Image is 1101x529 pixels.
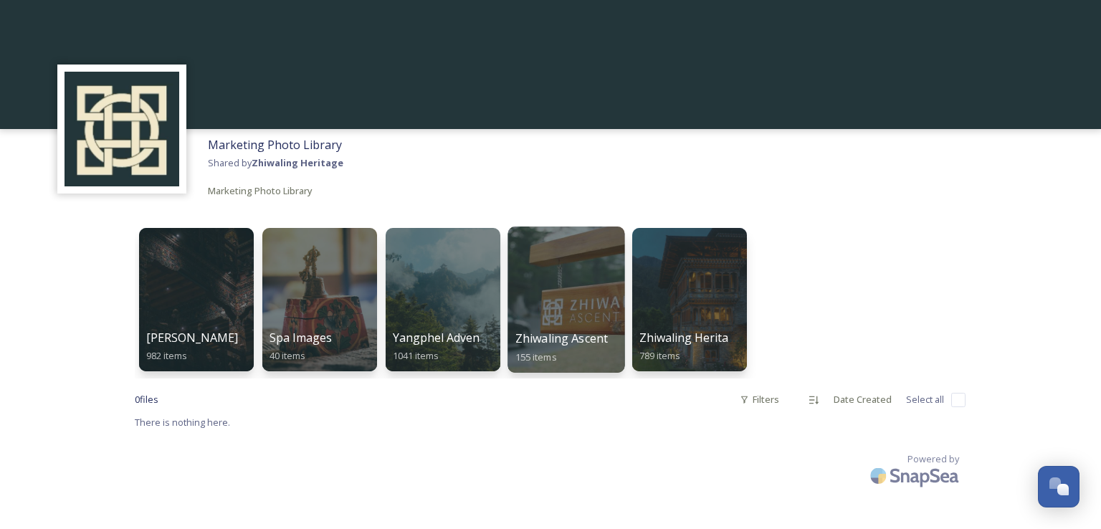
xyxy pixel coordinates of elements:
[146,349,187,362] span: 982 items
[515,330,609,346] span: Zhiwaling Ascent
[907,452,959,466] span: Powered by
[1038,466,1079,507] button: Open Chat
[639,349,680,362] span: 789 items
[270,349,305,362] span: 40 items
[135,393,158,406] span: 0 file s
[906,393,944,406] span: Select all
[270,330,332,345] span: Spa Images
[393,349,439,362] span: 1041 items
[866,459,966,492] img: SnapSea Logo
[393,330,540,345] span: Yangphel Adventure Travel
[639,330,742,345] span: Zhiwaling Heritage
[65,72,179,186] img: Screenshot%202025-04-29%20at%2011.05.50.png
[628,221,751,371] a: Zhiwaling Heritage789 items
[826,386,899,414] div: Date Created
[208,137,342,153] span: Marketing Photo Library
[381,221,505,371] a: Yangphel Adventure Travel1041 items
[146,330,238,345] span: [PERSON_NAME]
[208,182,313,199] a: Marketing Photo Library
[208,184,313,197] span: Marketing Photo Library
[258,221,381,371] a: Spa Images40 items
[208,156,343,169] span: Shared by
[515,350,557,363] span: 155 items
[733,386,786,414] div: Filters
[252,156,343,169] strong: Zhiwaling Heritage
[505,221,628,371] a: Zhiwaling Ascent155 items
[135,416,230,429] span: There is nothing here.
[135,221,258,371] a: [PERSON_NAME]982 items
